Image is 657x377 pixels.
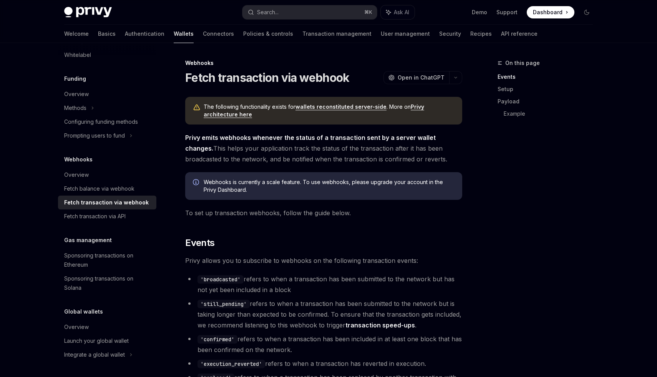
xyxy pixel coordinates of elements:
[64,198,149,207] div: Fetch transaction via webhook
[64,274,152,292] div: Sponsoring transactions on Solana
[58,334,156,348] a: Launch your global wallet
[527,6,574,18] a: Dashboard
[197,360,265,368] code: 'execution_reverted'
[64,25,89,43] a: Welcome
[185,237,214,249] span: Events
[58,272,156,295] a: Sponsoring transactions on Solana
[383,71,449,84] button: Open in ChatGPT
[501,25,538,43] a: API reference
[185,71,349,85] h1: Fetch transaction via webhook
[439,25,461,43] a: Security
[185,134,436,152] strong: Privy emits webhooks whenever the status of a transaction sent by a server wallet changes.
[58,168,156,182] a: Overview
[58,209,156,223] a: Fetch transaction via API
[581,6,593,18] button: Toggle dark mode
[64,184,134,193] div: Fetch balance via webhook
[381,25,430,43] a: User management
[64,170,89,179] div: Overview
[498,95,599,108] a: Payload
[58,182,156,196] a: Fetch balance via webhook
[58,196,156,209] a: Fetch transaction via webhook
[302,25,372,43] a: Transaction management
[364,9,372,15] span: ⌘ K
[58,87,156,101] a: Overview
[242,5,377,19] button: Search...⌘K
[64,212,126,221] div: Fetch transaction via API
[64,74,86,83] h5: Funding
[243,25,293,43] a: Policies & controls
[185,255,462,266] span: Privy allows you to subscribe to webhooks on the following transaction events:
[185,208,462,218] span: To set up transaction webhooks, follow the guide below.
[98,25,116,43] a: Basics
[197,335,237,344] code: 'confirmed'
[185,298,462,330] li: refers to when a transaction has been submitted to the network but is taking longer than expected...
[197,300,250,308] code: 'still_pending'
[64,155,93,164] h5: Webhooks
[496,8,518,16] a: Support
[64,103,86,113] div: Methods
[185,358,462,369] li: refers to when a transaction has reverted in execution.
[533,8,562,16] span: Dashboard
[345,321,415,329] a: transaction speed-ups
[185,274,462,295] li: refers to when a transaction has been submitted to the network but has not yet been included in a...
[58,249,156,272] a: Sponsoring transactions on Ethereum
[204,178,455,194] span: Webhooks is currently a scale feature. To use webhooks, please upgrade your account in the Privy ...
[174,25,194,43] a: Wallets
[498,71,599,83] a: Events
[64,322,89,332] div: Overview
[58,115,156,129] a: Configuring funding methods
[203,25,234,43] a: Connectors
[381,5,415,19] button: Ask AI
[185,334,462,355] li: refers to when a transaction has been included in at least one block that has been confirmed on t...
[125,25,164,43] a: Authentication
[64,117,138,126] div: Configuring funding methods
[204,103,455,118] span: The following functionality exists for . More on
[58,320,156,334] a: Overview
[197,275,244,284] code: 'broadcasted'
[64,350,125,359] div: Integrate a global wallet
[185,132,462,164] span: This helps your application track the status of the transaction after it has been broadcasted to ...
[64,336,129,345] div: Launch your global wallet
[505,58,540,68] span: On this page
[498,83,599,95] a: Setup
[398,74,445,81] span: Open in ChatGPT
[64,7,112,18] img: dark logo
[64,131,125,140] div: Prompting users to fund
[193,179,201,187] svg: Info
[472,8,487,16] a: Demo
[295,103,387,110] a: wallets reconstituted server-side
[64,307,103,316] h5: Global wallets
[64,251,152,269] div: Sponsoring transactions on Ethereum
[470,25,492,43] a: Recipes
[257,8,279,17] div: Search...
[394,8,409,16] span: Ask AI
[64,236,112,245] h5: Gas management
[185,59,462,67] div: Webhooks
[193,104,201,111] svg: Warning
[504,108,599,120] a: Example
[64,90,89,99] div: Overview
